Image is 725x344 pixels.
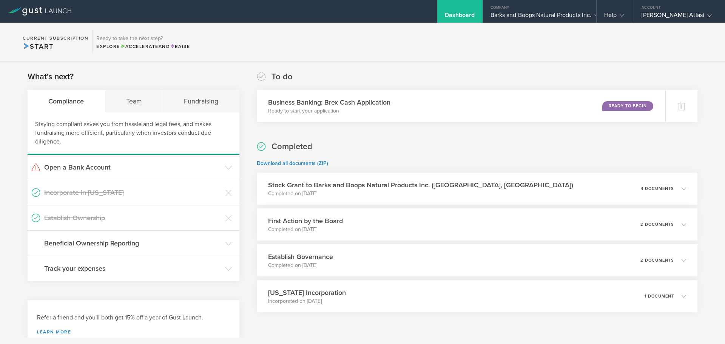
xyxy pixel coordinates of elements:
a: Learn more [37,330,230,334]
div: [PERSON_NAME] Atlasi [642,11,712,23]
p: 2 documents [640,258,674,262]
p: Completed on [DATE] [268,190,573,197]
div: Barks and Boops Natural Products Inc. [491,11,589,23]
h3: Establish Governance [268,252,333,262]
div: Business Banking: Brex Cash ApplicationReady to start your applicationReady to Begin [257,90,665,122]
h2: What's next? [28,71,74,82]
p: Ready to start your application [268,107,390,115]
h3: Ready to take the next step? [96,36,190,41]
h2: Current Subscription [23,36,88,40]
div: Compliance [28,90,105,113]
span: and [120,44,170,49]
h3: Refer a friend and you'll both get 15% off a year of Gust Launch. [37,313,230,322]
div: Explore [96,43,190,50]
p: 4 documents [641,187,674,191]
h3: Beneficial Ownership Reporting [44,238,221,248]
h3: [US_STATE] Incorporation [268,288,346,298]
h2: To do [271,71,293,82]
p: 2 documents [640,222,674,227]
p: Completed on [DATE] [268,226,343,233]
span: Start [23,42,53,51]
p: Incorporated on [DATE] [268,298,346,305]
h2: Completed [271,141,312,152]
h3: Establish Ownership [44,213,221,223]
div: Dashboard [445,11,475,23]
div: Team [105,90,164,113]
div: Staying compliant saves you from hassle and legal fees, and makes fundraising more efficient, par... [28,113,239,155]
div: Fundraising [163,90,239,113]
h3: Track your expenses [44,264,221,273]
span: Raise [170,44,190,49]
div: Ready to Begin [602,101,653,111]
h3: Stock Grant to Barks and Boops Natural Products Inc. ([GEOGRAPHIC_DATA], [GEOGRAPHIC_DATA]) [268,180,573,190]
div: Ready to take the next step?ExploreAccelerateandRaise [92,30,194,54]
span: Accelerate [120,44,159,49]
p: Completed on [DATE] [268,262,333,269]
div: Help [604,11,624,23]
h3: Open a Bank Account [44,162,221,172]
h3: Incorporate in [US_STATE] [44,188,221,197]
h3: First Action by the Board [268,216,343,226]
p: 1 document [645,294,674,298]
a: Download all documents (ZIP) [257,160,328,167]
h3: Business Banking: Brex Cash Application [268,97,390,107]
